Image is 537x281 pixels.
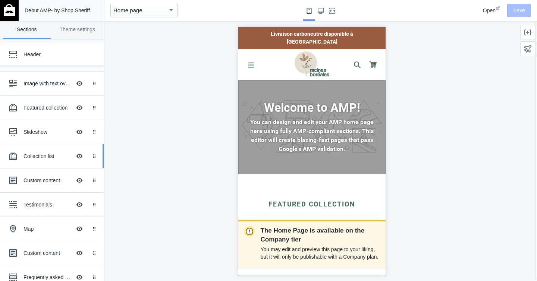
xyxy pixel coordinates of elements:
[71,172,88,189] button: Hide
[8,173,139,181] h2: Featured collection
[71,245,88,261] button: Hide
[23,225,71,233] div: Map
[71,196,88,213] button: Hide
[23,104,71,111] div: Featured collection
[23,80,71,87] div: Image with text overlay
[23,152,71,160] div: Collection list
[8,91,139,126] p: You can design and edit your AMP home page here using fully AMP-compliant sections. This editor w...
[23,249,71,257] div: Custom content
[23,51,88,58] div: Header
[71,100,88,116] button: Hide
[23,177,71,184] div: Custom content
[71,221,88,237] button: Hide
[261,246,380,261] p: You may edit and preview this page to your liking, but it will only be publishable with a Company...
[3,21,51,39] a: Sections
[483,7,496,13] span: Open
[51,7,90,13] span: - by Shop Sheriff
[23,274,71,281] div: Frequently asked questions
[5,30,21,45] button: Menu
[8,74,139,88] h2: Welcome to AMP!
[56,25,91,51] img: image
[113,7,142,13] mat-select-trigger: Home page
[54,21,101,39] a: Theme settings
[23,128,71,136] div: Slideshow
[71,124,88,140] button: Hide
[261,226,380,244] p: The Home Page is available on the Company tier
[25,7,51,13] span: Debut AMP
[4,4,15,16] img: main-logo_60x60_white.png
[71,75,88,92] button: Hide
[71,148,88,164] button: Hide
[23,201,71,208] div: Testimonials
